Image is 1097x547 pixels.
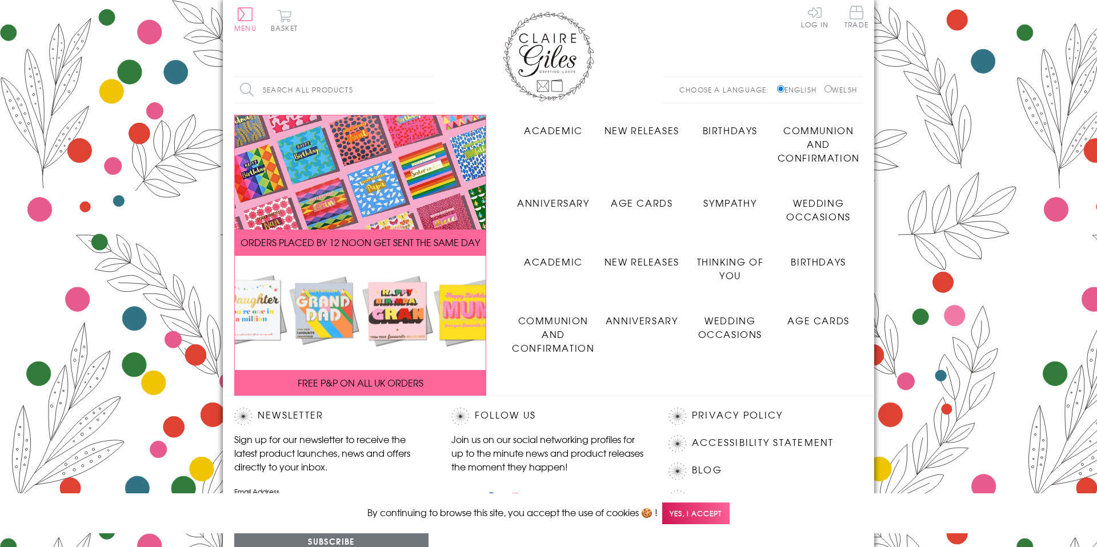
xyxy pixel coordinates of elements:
label: English [777,85,822,95]
span: FREE P&P ON ALL UK ORDERS [298,376,423,389]
p: Choose a language: [679,85,775,95]
span: Age Cards [611,196,672,210]
button: Menu [234,7,257,31]
input: English [777,85,784,92]
a: Age Cards [774,305,863,327]
span: Wedding Occasions [698,313,762,341]
span: Trade [844,6,868,28]
a: Communion and Confirmation [509,305,598,355]
span: Communion and Confirmation [512,313,594,355]
span: Academic [524,123,583,137]
a: Privacy Policy [692,408,783,423]
p: Sign up for our newsletter to receive the latest product launches, news and offers directly to yo... [234,432,429,473]
a: Contact Us [692,490,762,505]
span: Menu [234,23,257,33]
a: Accessibility Statement [692,435,834,451]
label: Email Address [234,486,429,497]
span: Communion and Confirmation [778,123,860,164]
button: Basket [269,9,300,31]
p: Join us on our social networking profiles for up to the minute news and product releases the mome... [451,432,646,473]
a: Anniversary [509,187,598,210]
span: Anniversary [606,313,678,327]
span: Sympathy [703,196,756,210]
span: Anniversary [517,196,590,210]
span: Age Cards [787,313,849,327]
h2: Follow Us [451,408,646,425]
a: Age Cards [598,187,686,210]
a: Birthdays [774,246,863,268]
a: Academic [509,246,598,268]
span: Yes, I accept [662,502,730,525]
a: Anniversary [598,305,686,327]
a: Sympathy [686,187,775,210]
input: Search [423,77,434,103]
a: Wedding Occasions [774,187,863,223]
a: Academic [509,115,598,137]
a: Trade [844,6,868,30]
a: Thinking of You [686,246,775,282]
span: Wedding Occasions [786,196,850,223]
a: New Releases [598,115,686,137]
span: Thinking of You [697,255,764,282]
span: ORDERS PLACED BY 12 NOON GET SENT THE SAME DAY [241,235,480,249]
span: Birthdays [703,123,758,137]
span: New Releases [604,255,679,268]
a: Log In [801,6,828,28]
a: Birthdays [686,115,775,137]
input: Welsh [824,85,832,92]
img: Claire Giles Greetings Cards [503,11,594,102]
input: Search all products [234,77,434,103]
a: Blog [692,462,722,478]
span: Academic [524,255,583,268]
a: Wedding Occasions [686,305,775,341]
span: New Releases [604,123,679,137]
a: Communion and Confirmation [774,115,863,164]
h2: Newsletter [234,408,429,425]
span: Birthdays [791,255,846,268]
a: New Releases [598,246,686,268]
label: Welsh [824,85,857,95]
